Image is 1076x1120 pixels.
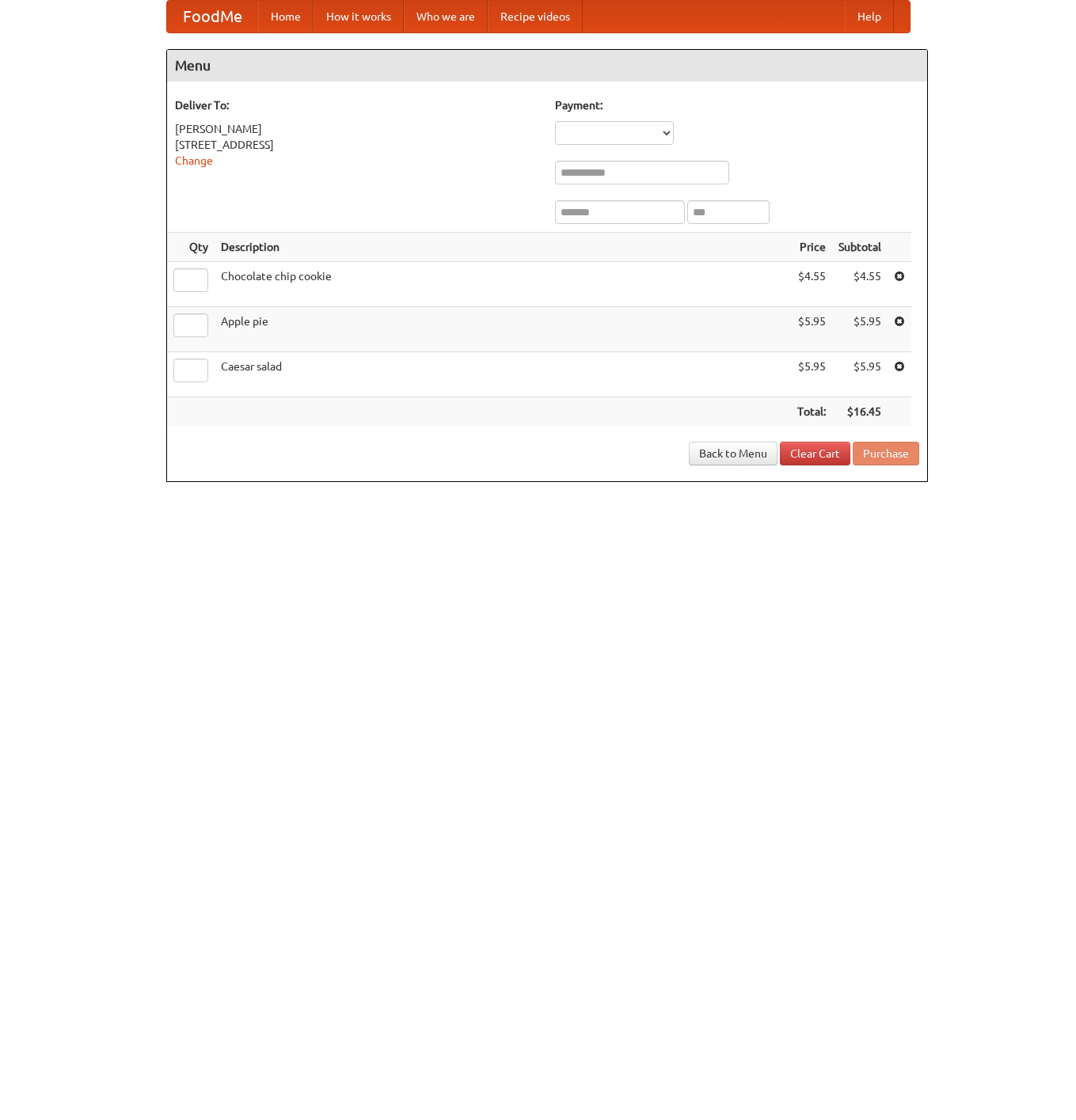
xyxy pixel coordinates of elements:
[791,397,832,427] th: Total:
[832,262,888,307] td: $4.55
[215,352,791,397] td: Caesar salad
[167,50,927,82] h4: Menu
[175,97,539,113] h5: Deliver To:
[791,262,832,307] td: $4.55
[791,352,832,397] td: $5.95
[167,1,258,32] a: FoodMe
[488,1,583,32] a: Recipe videos
[555,97,919,113] h5: Payment:
[791,233,832,262] th: Price
[832,352,888,397] td: $5.95
[175,121,539,137] div: [PERSON_NAME]
[853,442,919,465] button: Purchase
[167,233,215,262] th: Qty
[215,307,791,352] td: Apple pie
[832,307,888,352] td: $5.95
[175,137,539,153] div: [STREET_ADDRESS]
[314,1,404,32] a: How it works
[175,154,213,167] a: Change
[258,1,314,32] a: Home
[832,233,888,262] th: Subtotal
[215,233,791,262] th: Description
[832,397,888,427] th: $16.45
[791,307,832,352] td: $5.95
[215,262,791,307] td: Chocolate chip cookie
[689,442,778,465] a: Back to Menu
[780,442,850,465] a: Clear Cart
[404,1,488,32] a: Who we are
[845,1,894,32] a: Help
